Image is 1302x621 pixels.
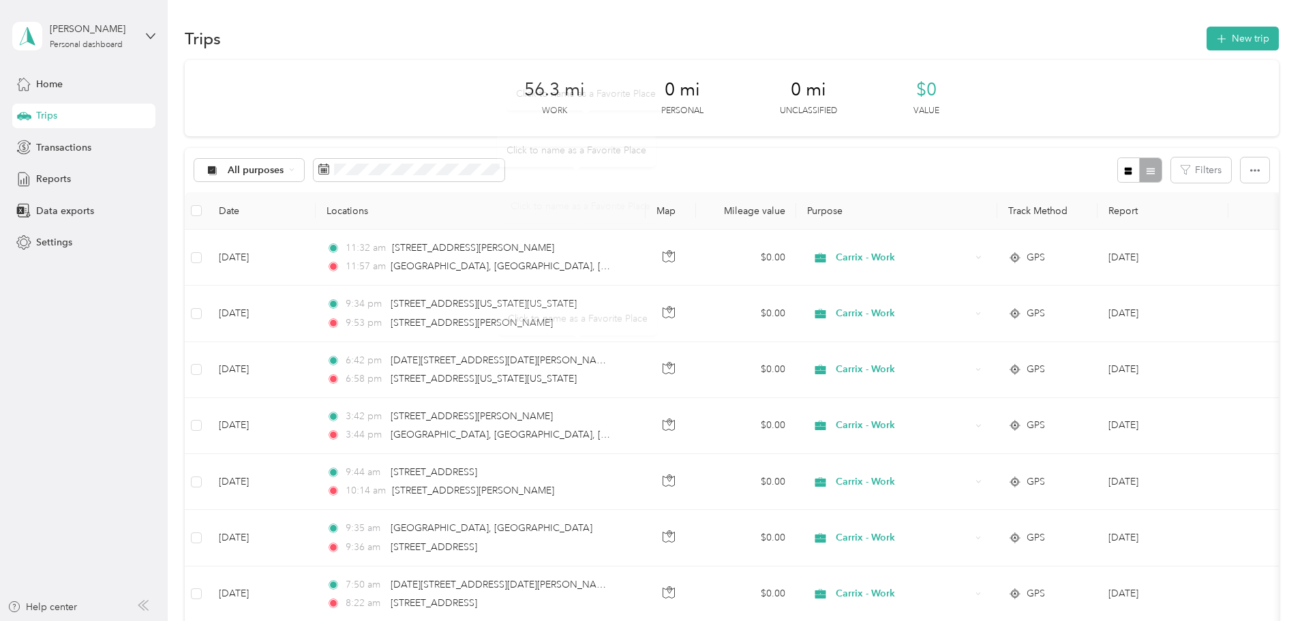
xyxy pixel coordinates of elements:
[208,192,316,230] th: Date
[665,79,700,101] span: 0 mi
[696,192,796,230] th: Mileage value
[997,192,1097,230] th: Track Method
[36,140,91,155] span: Transactions
[836,474,971,489] span: Carrix - Work
[1027,250,1045,265] span: GPS
[392,485,554,496] span: [STREET_ADDRESS][PERSON_NAME]
[1226,545,1302,621] iframe: Everlance-gr Chat Button Frame
[36,77,63,91] span: Home
[185,31,221,46] h1: Trips
[208,454,316,510] td: [DATE]
[391,410,553,422] span: [STREET_ADDRESS][PERSON_NAME]
[836,306,971,321] span: Carrix - Work
[36,204,94,218] span: Data exports
[391,260,800,272] span: [GEOGRAPHIC_DATA], [GEOGRAPHIC_DATA], [GEOGRAPHIC_DATA], [GEOGRAPHIC_DATA]
[346,427,384,442] span: 3:44 pm
[836,586,971,601] span: Carrix - Work
[661,105,703,117] p: Personal
[208,286,316,342] td: [DATE]
[836,362,971,377] span: Carrix - Work
[208,230,316,286] td: [DATE]
[506,77,665,110] div: Click to name as a Favorite Place
[391,579,613,590] span: [DATE][STREET_ADDRESS][DATE][PERSON_NAME]
[1027,306,1045,321] span: GPS
[646,192,696,230] th: Map
[542,105,567,117] p: Work
[391,429,696,440] span: [GEOGRAPHIC_DATA], [GEOGRAPHIC_DATA], [GEOGRAPHIC_DATA]
[501,190,660,223] div: Click to name as a Favorite Place
[391,317,553,329] span: [STREET_ADDRESS][PERSON_NAME]
[1097,286,1228,342] td: Oct 2025
[36,172,71,186] span: Reports
[1097,192,1228,230] th: Report
[346,259,384,274] span: 11:57 am
[836,418,971,433] span: Carrix - Work
[1097,342,1228,398] td: Oct 2025
[50,41,123,49] div: Personal dashboard
[913,105,939,117] p: Value
[497,134,656,167] div: Click to name as a Favorite Place
[346,521,384,536] span: 9:35 am
[346,596,384,611] span: 8:22 am
[696,454,796,510] td: $0.00
[346,465,384,480] span: 9:44 am
[498,302,657,335] div: Click to name as a Favorite Place
[1027,530,1045,545] span: GPS
[1097,230,1228,286] td: Oct 2025
[696,342,796,398] td: $0.00
[346,316,384,331] span: 9:53 pm
[36,108,57,123] span: Trips
[346,241,386,256] span: 11:32 am
[1027,418,1045,433] span: GPS
[208,510,316,566] td: [DATE]
[36,235,72,249] span: Settings
[346,372,384,387] span: 6:58 pm
[1097,510,1228,566] td: Oct 2025
[916,79,937,101] span: $0
[1207,27,1279,50] button: New trip
[796,192,997,230] th: Purpose
[836,250,971,265] span: Carrix - Work
[836,530,971,545] span: Carrix - Work
[208,342,316,398] td: [DATE]
[1027,362,1045,377] span: GPS
[391,522,592,534] span: [GEOGRAPHIC_DATA], [GEOGRAPHIC_DATA]
[696,398,796,454] td: $0.00
[391,373,577,384] span: [STREET_ADDRESS][US_STATE][US_STATE]
[696,230,796,286] td: $0.00
[346,540,384,555] span: 9:36 am
[391,466,477,478] span: [STREET_ADDRESS]
[208,398,316,454] td: [DATE]
[780,105,837,117] p: Unclassified
[346,409,384,424] span: 3:42 pm
[1027,474,1045,489] span: GPS
[391,354,613,366] span: [DATE][STREET_ADDRESS][DATE][PERSON_NAME]
[696,286,796,342] td: $0.00
[316,192,646,230] th: Locations
[346,483,386,498] span: 10:14 am
[392,242,554,254] span: [STREET_ADDRESS][PERSON_NAME]
[346,353,384,368] span: 6:42 pm
[1027,586,1045,601] span: GPS
[391,298,577,309] span: [STREET_ADDRESS][US_STATE][US_STATE]
[346,297,384,312] span: 9:34 pm
[391,541,477,553] span: [STREET_ADDRESS]
[791,79,826,101] span: 0 mi
[696,510,796,566] td: $0.00
[228,166,284,175] span: All purposes
[1097,454,1228,510] td: Oct 2025
[1097,398,1228,454] td: Oct 2025
[7,600,77,614] button: Help center
[50,22,135,36] div: [PERSON_NAME]
[391,597,477,609] span: [STREET_ADDRESS]
[346,577,384,592] span: 7:50 am
[1171,157,1231,183] button: Filters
